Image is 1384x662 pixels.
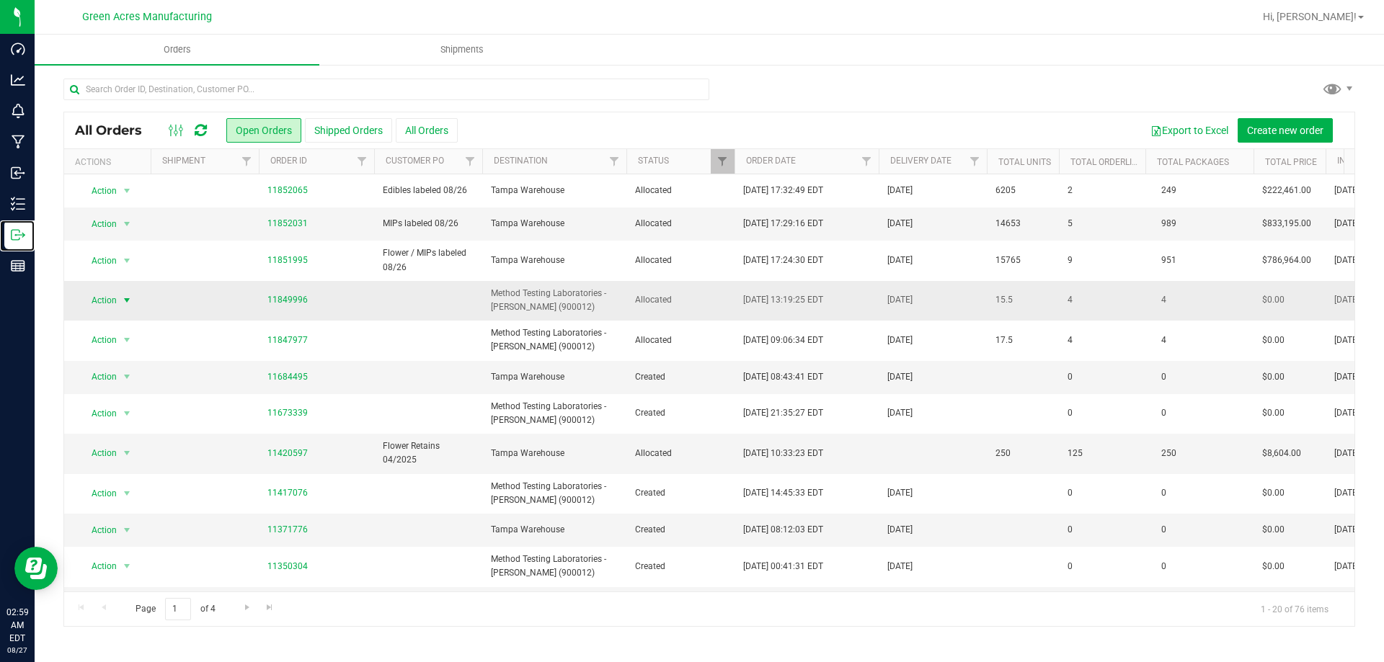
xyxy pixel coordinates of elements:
span: 14653 [995,217,1021,231]
span: Action [79,483,117,504]
span: [DATE] [887,334,913,347]
a: Total Packages [1157,157,1229,167]
span: [DATE] [1334,406,1359,420]
span: $0.00 [1262,370,1285,384]
span: Hi, [PERSON_NAME]! [1263,11,1357,22]
span: select [118,403,136,424]
inline-svg: Inventory [11,197,25,211]
a: 11350304 [267,560,308,573]
span: 15.5 [995,293,1013,307]
a: Order Date [746,156,796,166]
span: 4 [1154,330,1174,351]
a: Go to the last page [259,598,280,617]
a: Orders [35,35,319,65]
span: Allocated [635,184,726,197]
span: $0.00 [1262,406,1285,420]
span: [DATE] 14:45:33 EDT [743,486,823,500]
span: [DATE] 08:43:41 EDT [743,370,823,384]
span: Allocated [635,254,726,267]
span: 0 [1154,483,1174,504]
span: Allocated [635,293,726,307]
a: 11673339 [267,406,308,420]
span: [DATE] 08:12:03 EDT [743,523,823,537]
span: Tampa Warehouse [491,523,618,537]
a: 11417076 [267,486,308,500]
span: select [118,520,136,540]
span: All Orders [75,122,156,138]
span: Action [79,520,117,540]
span: Action [79,214,117,234]
span: 4 [1068,334,1073,347]
span: Action [79,443,117,463]
span: [DATE] [1334,486,1359,500]
span: 4 [1154,290,1174,310]
span: [DATE] [887,217,913,231]
inline-svg: Outbound [11,228,25,242]
span: 0 [1068,486,1073,500]
a: Total Orderlines [1070,157,1148,167]
span: [DATE] 17:29:16 EDT [743,217,823,231]
span: Tampa Warehouse [491,370,618,384]
span: [DATE] [1334,293,1359,307]
span: [DATE] [1334,370,1359,384]
a: 11847977 [267,334,308,347]
button: Export to Excel [1141,118,1238,143]
span: [DATE] 09:06:34 EDT [743,334,823,347]
span: [DATE] [887,370,913,384]
span: select [118,290,136,310]
span: $786,964.00 [1262,254,1311,267]
span: [DATE] [1334,560,1359,573]
span: [DATE] [887,293,913,307]
span: Page of 4 [123,598,227,620]
span: Allocated [635,334,726,347]
a: 11420597 [267,447,308,460]
span: Method Testing Laboratories - [PERSON_NAME] (900012) [491,553,618,580]
span: Created [635,523,726,537]
span: Method Testing Laboratories - [PERSON_NAME] (900012) [491,400,618,427]
span: Create new order [1247,125,1323,136]
span: 15765 [995,254,1021,267]
span: Orders [144,43,210,56]
span: 0 [1154,519,1174,540]
span: Action [79,181,117,201]
span: $0.00 [1262,293,1285,307]
span: select [118,330,136,350]
span: [DATE] 17:32:49 EDT [743,184,823,197]
span: Action [79,251,117,271]
a: Filter [350,149,374,174]
a: Filter [855,149,879,174]
span: 951 [1154,250,1184,271]
span: [DATE] [887,560,913,573]
a: Filter [458,149,482,174]
input: Search Order ID, Destination, Customer PO... [63,79,709,100]
a: Total Price [1265,157,1317,167]
a: Filter [963,149,987,174]
span: select [118,367,136,387]
span: Allocated [635,447,726,460]
button: Create new order [1238,118,1333,143]
span: 17.5 [995,334,1013,347]
span: Created [635,406,726,420]
span: Method Testing Laboratories - [PERSON_NAME] (900012) [491,480,618,507]
span: $833,195.00 [1262,217,1311,231]
input: 1 [165,598,191,620]
a: 11684495 [267,370,308,384]
span: Allocated [635,217,726,231]
p: 02:59 AM EDT [6,606,28,645]
span: [DATE] 21:35:27 EDT [743,406,823,420]
span: 0 [1154,403,1174,424]
span: 0 [1068,560,1073,573]
span: [DATE] 17:24:30 EDT [743,254,823,267]
iframe: Resource center [14,547,58,590]
span: Created [635,486,726,500]
span: Flower Retains 04/2025 [383,439,474,467]
span: Action [79,330,117,350]
span: 125 [1068,447,1083,460]
a: 11849996 [267,293,308,307]
a: Total Units [998,157,1051,167]
span: 2 [1068,184,1073,197]
span: Tampa Warehouse [491,447,618,460]
span: Action [79,556,117,576]
span: [DATE] 10:33:23 EDT [743,447,823,460]
div: Actions [75,157,145,167]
